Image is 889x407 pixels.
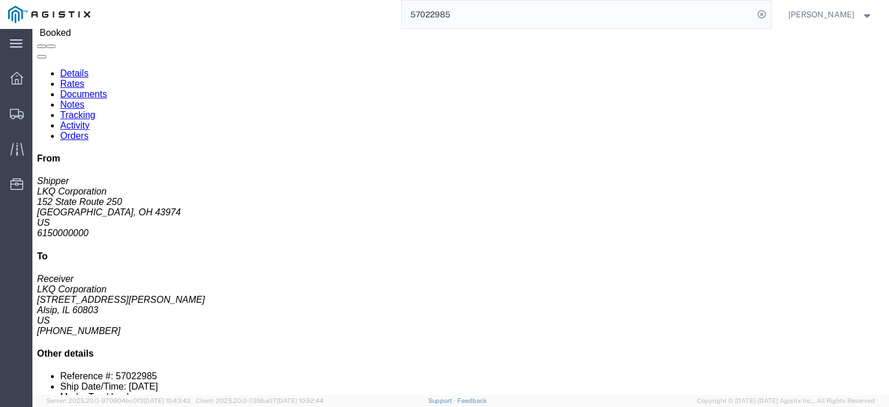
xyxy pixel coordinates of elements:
[788,8,854,21] span: Jesse Jordan
[46,397,190,404] span: Server: 2025.20.0-970904bc0f3
[277,397,324,404] span: [DATE] 10:52:44
[196,397,324,404] span: Client: 2025.20.0-035ba07
[788,8,873,21] button: [PERSON_NAME]
[428,397,457,404] a: Support
[697,396,875,406] span: Copyright © [DATE]-[DATE] Agistix Inc., All Rights Reserved
[402,1,754,28] input: Search for shipment number, reference number
[32,29,889,395] iframe: FS Legacy Container
[144,397,190,404] span: [DATE] 10:43:43
[8,6,90,23] img: logo
[457,397,487,404] a: Feedback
